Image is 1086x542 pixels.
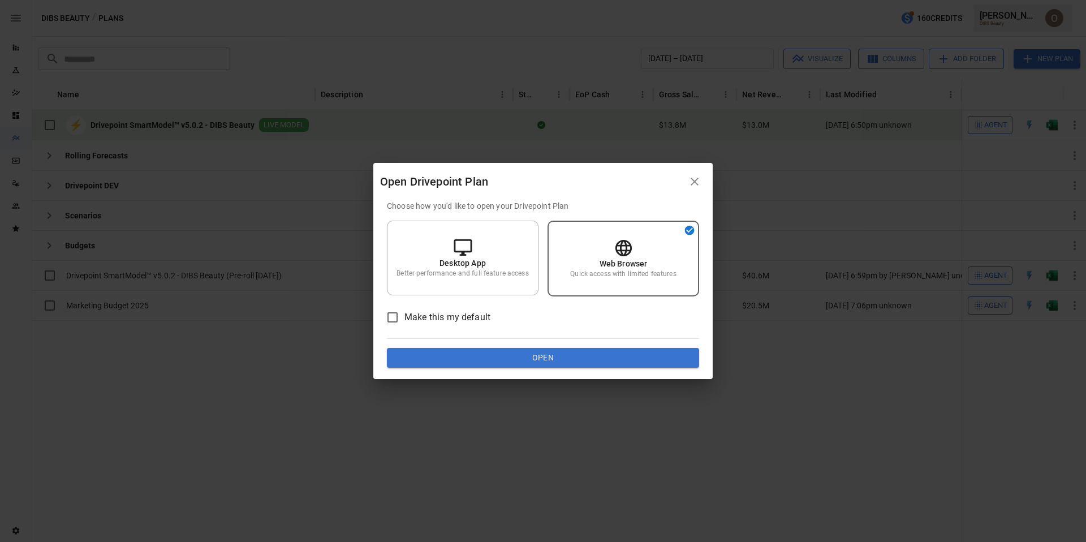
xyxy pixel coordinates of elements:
[439,257,486,269] p: Desktop App
[387,200,699,212] p: Choose how you'd like to open your Drivepoint Plan
[570,269,676,279] p: Quick access with limited features
[404,311,490,324] span: Make this my default
[380,173,683,191] div: Open Drivepoint Plan
[387,348,699,368] button: Open
[397,269,528,278] p: Better performance and full feature access
[600,258,648,269] p: Web Browser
